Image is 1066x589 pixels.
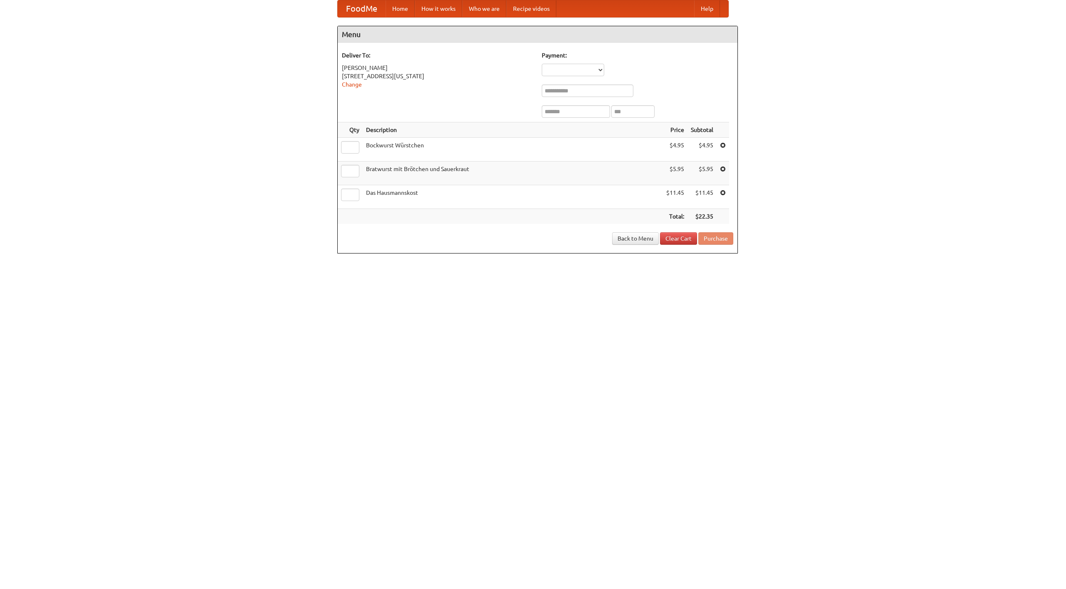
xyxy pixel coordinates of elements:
[612,232,659,245] a: Back to Menu
[694,0,720,17] a: Help
[687,122,717,138] th: Subtotal
[542,51,733,60] h5: Payment:
[660,232,697,245] a: Clear Cart
[663,209,687,224] th: Total:
[363,162,663,185] td: Bratwurst mit Brötchen und Sauerkraut
[687,185,717,209] td: $11.45
[338,26,737,43] h4: Menu
[342,72,533,80] div: [STREET_ADDRESS][US_STATE]
[687,162,717,185] td: $5.95
[663,162,687,185] td: $5.95
[663,185,687,209] td: $11.45
[342,51,533,60] h5: Deliver To:
[363,138,663,162] td: Bockwurst Würstchen
[462,0,506,17] a: Who we are
[342,64,533,72] div: [PERSON_NAME]
[663,138,687,162] td: $4.95
[363,122,663,138] th: Description
[698,232,733,245] button: Purchase
[342,81,362,88] a: Change
[363,185,663,209] td: Das Hausmannskost
[663,122,687,138] th: Price
[338,122,363,138] th: Qty
[386,0,415,17] a: Home
[338,0,386,17] a: FoodMe
[687,209,717,224] th: $22.35
[415,0,462,17] a: How it works
[687,138,717,162] td: $4.95
[506,0,556,17] a: Recipe videos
